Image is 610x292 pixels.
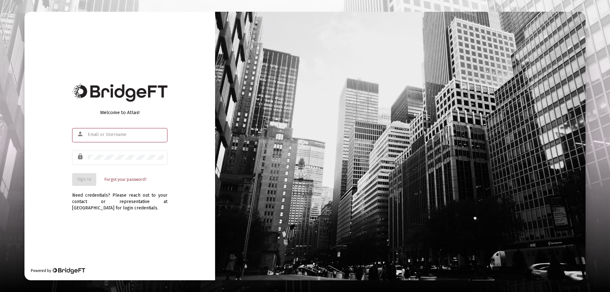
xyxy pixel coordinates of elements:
mat-icon: lock [77,153,85,160]
div: Powered by [31,268,85,274]
input: Email or Username [88,132,164,137]
button: Sign In [72,173,96,186]
mat-icon: person [77,130,85,138]
img: Bridge Financial Technology Logo [72,84,167,102]
a: Forgot your password? [105,176,146,183]
div: Welcome to Atlas! [72,109,167,116]
span: Sign In [77,177,91,182]
div: Need credentials? Please reach out to your contact or representative at [GEOGRAPHIC_DATA] for log... [72,186,167,211]
img: Bridge Financial Technology Logo [52,268,85,274]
